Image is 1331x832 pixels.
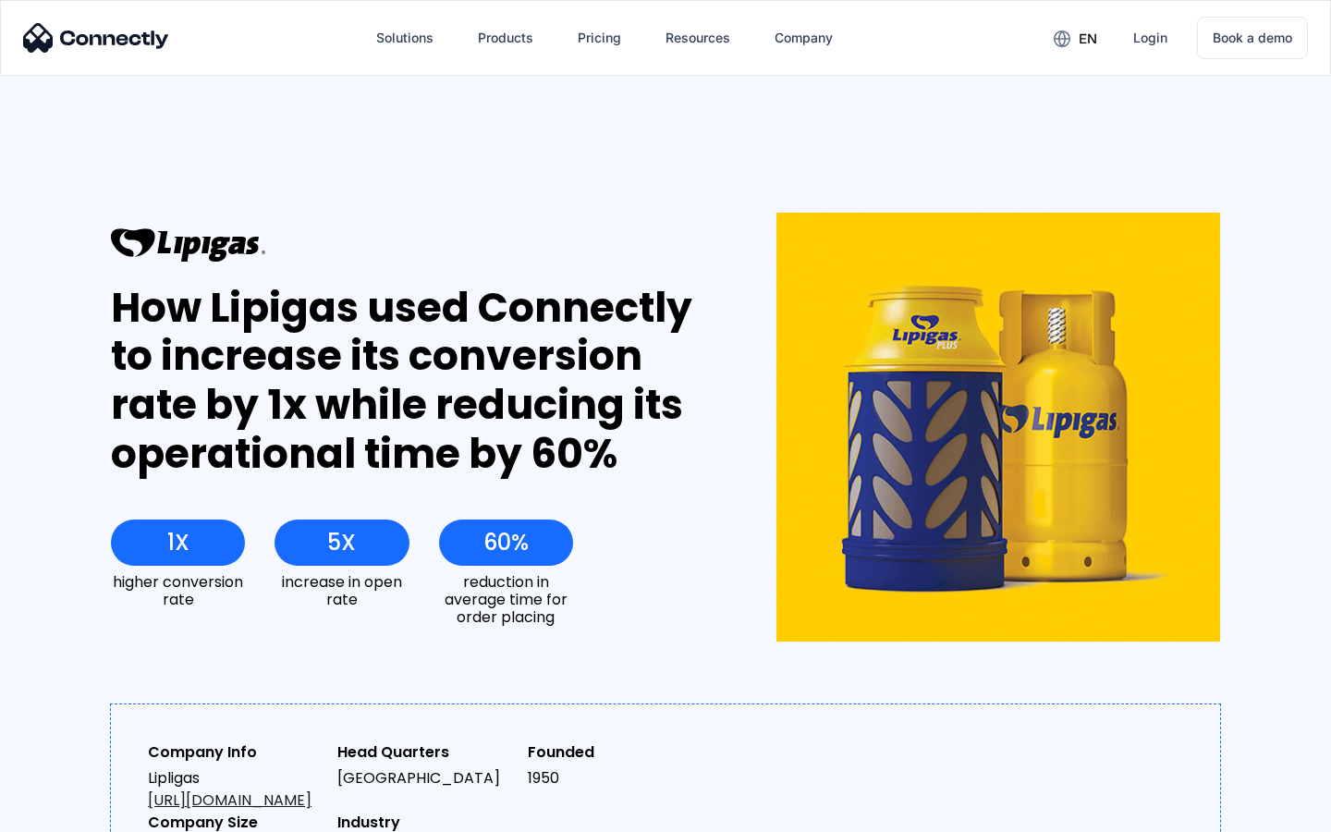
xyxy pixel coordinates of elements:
div: increase in open rate [275,573,409,608]
div: en [1079,26,1097,52]
ul: Language list [37,800,111,826]
div: 5X [327,530,356,556]
div: Lipligas [148,767,323,812]
div: Login [1133,25,1167,51]
aside: Language selected: English [18,800,111,826]
div: Resources [665,25,730,51]
a: [URL][DOMAIN_NAME] [148,789,311,811]
div: Products [478,25,533,51]
div: reduction in average time for order placing [439,573,573,627]
a: Login [1118,16,1182,60]
div: Company Info [148,741,323,764]
div: Company [775,25,833,51]
div: Founded [528,741,702,764]
div: Head Quarters [337,741,512,764]
div: Solutions [376,25,433,51]
div: How Lipigas used Connectly to increase its conversion rate by 1x while reducing its operational t... [111,284,709,479]
div: 1X [167,530,189,556]
div: Pricing [578,25,621,51]
a: Book a demo [1197,17,1308,59]
div: higher conversion rate [111,573,245,608]
div: [GEOGRAPHIC_DATA] [337,767,512,789]
div: 1950 [528,767,702,789]
a: Pricing [563,16,636,60]
img: Connectly Logo [23,23,169,53]
div: 60% [483,530,529,556]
